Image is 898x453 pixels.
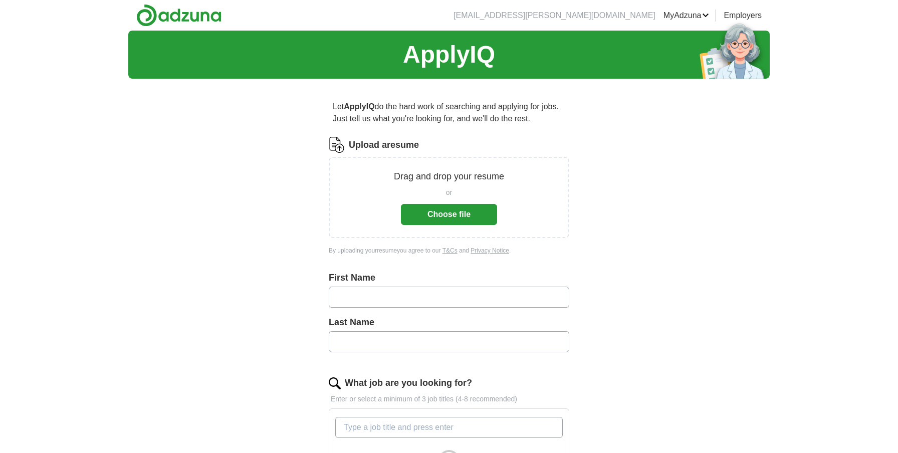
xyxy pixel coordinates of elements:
p: Let do the hard work of searching and applying for jobs. Just tell us what you're looking for, an... [329,97,569,129]
li: [EMAIL_ADDRESS][PERSON_NAME][DOMAIN_NAME] [454,10,655,22]
label: Upload a resume [349,138,419,152]
a: Privacy Notice [471,247,509,254]
a: MyAdzuna [663,10,710,22]
strong: ApplyIQ [344,102,374,111]
h1: ApplyIQ [403,37,495,73]
a: Employers [724,10,762,22]
input: Type a job title and press enter [335,417,563,438]
label: What job are you looking for? [345,376,472,390]
img: CV Icon [329,137,345,153]
button: Choose file [401,204,497,225]
p: Drag and drop your resume [394,170,504,183]
img: Adzuna logo [136,4,221,27]
label: First Name [329,271,569,285]
span: or [446,187,452,198]
a: T&Cs [442,247,458,254]
div: By uploading your resume you agree to our and . [329,246,569,255]
p: Enter or select a minimum of 3 job titles (4-8 recommended) [329,394,569,404]
label: Last Name [329,316,569,329]
img: search.png [329,377,341,389]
